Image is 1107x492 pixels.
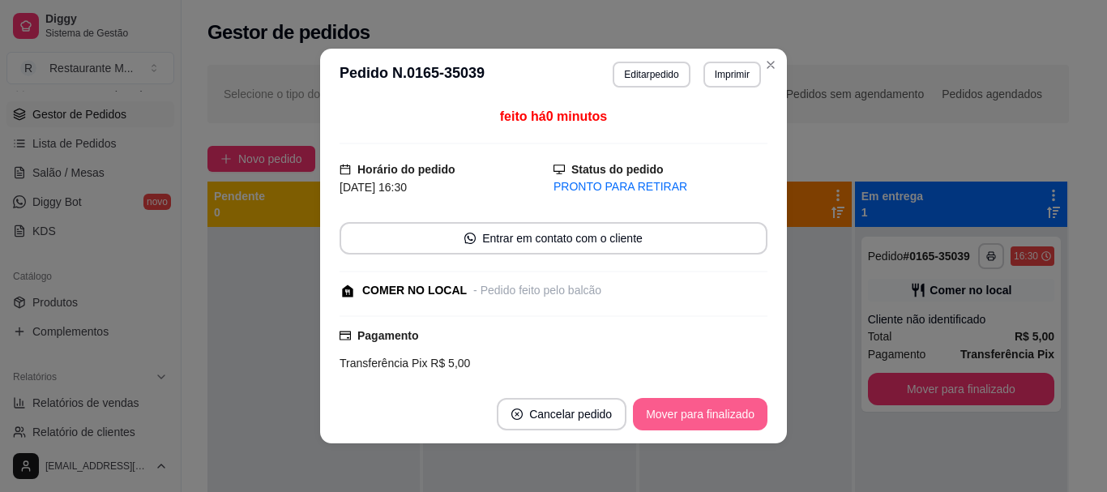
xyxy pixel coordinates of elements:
[340,357,427,370] span: Transferência Pix
[758,52,784,78] button: Close
[497,398,626,430] button: close-circleCancelar pedido
[362,282,467,299] div: COMER NO LOCAL
[464,233,476,244] span: whats-app
[427,357,470,370] span: R$ 5,00
[553,178,767,195] div: PRONTO PARA RETIRAR
[340,330,351,341] span: credit-card
[340,62,485,88] h3: Pedido N. 0165-35039
[511,409,523,420] span: close-circle
[553,164,565,175] span: desktop
[613,62,690,88] button: Editarpedido
[357,329,418,342] strong: Pagamento
[340,181,407,194] span: [DATE] 16:30
[500,109,607,123] span: feito há 0 minutos
[571,163,664,176] strong: Status do pedido
[340,164,351,175] span: calendar
[703,62,761,88] button: Imprimir
[633,398,767,430] button: Mover para finalizado
[357,163,455,176] strong: Horário do pedido
[340,222,767,255] button: whats-appEntrar em contato com o cliente
[473,282,601,299] div: - Pedido feito pelo balcão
